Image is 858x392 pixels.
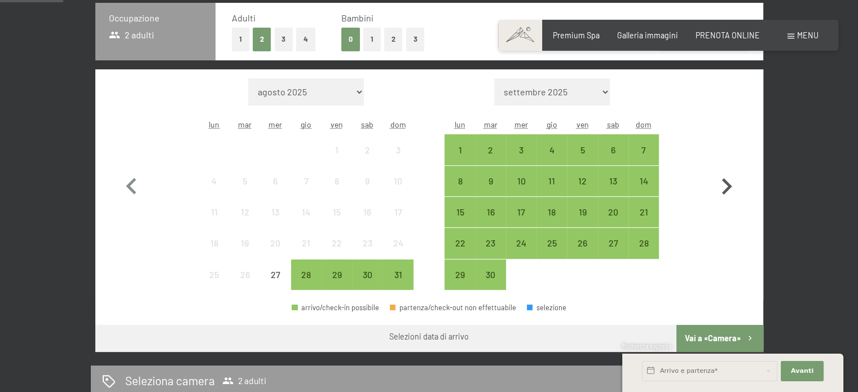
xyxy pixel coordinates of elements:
div: Selezioni data di arrivo [389,331,469,342]
div: Mon Sep 22 2025 [445,228,475,258]
div: Mon Aug 25 2025 [199,259,230,290]
div: Tue Aug 12 2025 [230,197,260,227]
div: arrivo/check-in possibile [506,166,536,196]
abbr: sabato [361,120,373,129]
button: 2 [384,28,403,51]
span: Avanti [791,367,813,376]
div: Fri Aug 15 2025 [322,197,352,227]
div: arrivo/check-in non effettuabile [322,197,352,227]
div: arrivo/check-in possibile [445,197,475,227]
div: Thu Aug 14 2025 [291,197,322,227]
div: Sat Sep 13 2025 [598,166,628,196]
div: 17 [384,208,412,236]
div: Thu Sep 11 2025 [536,166,567,196]
div: arrivo/check-in non effettuabile [352,166,382,196]
div: Sun Sep 28 2025 [628,228,659,258]
div: 25 [538,239,566,267]
div: 9 [477,177,505,205]
button: Vai a «Camera» [676,325,763,352]
div: arrivo/check-in non effettuabile [291,166,322,196]
div: Sun Sep 14 2025 [628,166,659,196]
div: arrivo/check-in possibile [352,259,382,290]
button: 1 [363,28,381,51]
div: partenza/check-out non effettuabile [390,304,516,311]
div: 16 [353,208,381,236]
div: Fri Aug 08 2025 [322,166,352,196]
div: Wed Sep 03 2025 [506,134,536,165]
div: 6 [599,146,627,174]
abbr: lunedì [455,120,465,129]
div: arrivo/check-in possibile [567,228,597,258]
div: 10 [507,177,535,205]
div: Sun Sep 21 2025 [628,197,659,227]
div: Fri Sep 12 2025 [567,166,597,196]
div: 3 [384,146,412,174]
div: Wed Sep 17 2025 [506,197,536,227]
div: 13 [261,208,289,236]
div: Wed Aug 27 2025 [260,259,291,290]
div: Sun Aug 10 2025 [382,166,413,196]
div: arrivo/check-in possibile [476,134,506,165]
div: arrivo/check-in possibile [445,259,475,290]
div: Sun Sep 07 2025 [628,134,659,165]
span: PRENOTA ONLINE [696,30,760,40]
div: arrivo/check-in possibile [567,134,597,165]
div: Mon Sep 01 2025 [445,134,475,165]
div: arrivo/check-in possibile [536,228,567,258]
abbr: mercoledì [514,120,528,129]
div: 24 [507,239,535,267]
div: arrivo/check-in possibile [628,228,659,258]
span: Menu [797,30,819,40]
div: Tue Sep 09 2025 [476,166,506,196]
abbr: mercoledì [269,120,282,129]
div: 1 [446,146,474,174]
button: 4 [296,28,315,51]
button: Avanti [781,361,824,381]
div: Tue Sep 30 2025 [476,259,506,290]
div: 21 [630,208,658,236]
div: 29 [323,270,351,298]
abbr: domenica [390,120,406,129]
div: Sat Sep 20 2025 [598,197,628,227]
div: Fri Sep 26 2025 [567,228,597,258]
div: Fri Sep 05 2025 [567,134,597,165]
div: 2 [477,146,505,174]
button: 3 [275,28,293,51]
div: arrivo/check-in non effettuabile [291,228,322,258]
div: arrivo/check-in non effettuabile [260,259,291,290]
div: arrivo/check-in possibile [292,304,379,311]
div: Sat Sep 27 2025 [598,228,628,258]
div: 6 [261,177,289,205]
div: arrivo/check-in non effettuabile [291,197,322,227]
div: arrivo/check-in non effettuabile [352,197,382,227]
div: 27 [261,270,289,298]
button: Mese precedente [115,78,148,290]
div: 31 [384,270,412,298]
div: Thu Sep 25 2025 [536,228,567,258]
div: arrivo/check-in possibile [506,228,536,258]
div: 25 [200,270,228,298]
div: 16 [477,208,505,236]
div: 30 [477,270,505,298]
div: 15 [446,208,474,236]
div: arrivo/check-in non effettuabile [382,197,413,227]
div: 12 [231,208,259,236]
a: Galleria immagini [617,30,678,40]
button: 2 [253,28,271,51]
div: 22 [446,239,474,267]
div: arrivo/check-in non effettuabile [352,228,382,258]
div: arrivo/check-in non effettuabile [260,228,291,258]
div: arrivo/check-in non effettuabile [352,134,382,165]
button: 0 [341,28,360,51]
div: 28 [630,239,658,267]
div: arrivo/check-in possibile [567,166,597,196]
div: arrivo/check-in possibile [476,259,506,290]
div: 18 [200,239,228,267]
div: 23 [477,239,505,267]
a: Premium Spa [553,30,600,40]
div: arrivo/check-in possibile [476,166,506,196]
div: Sun Aug 31 2025 [382,259,413,290]
div: Tue Aug 26 2025 [230,259,260,290]
div: 29 [446,270,474,298]
div: Tue Sep 02 2025 [476,134,506,165]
